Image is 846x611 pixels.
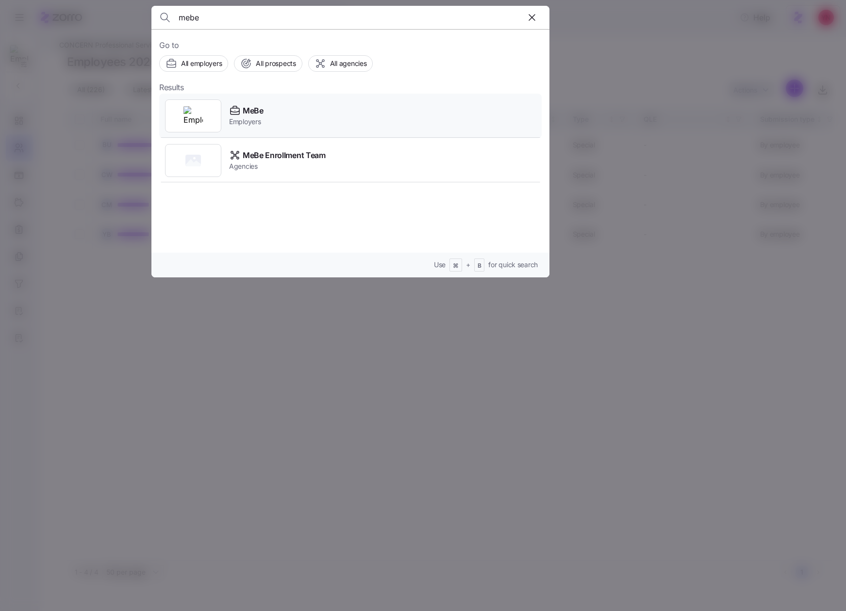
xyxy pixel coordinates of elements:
button: All agencies [308,55,373,72]
span: Agencies [229,161,326,171]
span: Results [159,81,184,94]
span: for quick search [488,260,538,270]
span: MeBe Enrollment Team [243,149,326,161]
span: ⌘ [453,262,459,270]
span: Employers [229,117,264,127]
span: All employers [181,59,222,68]
span: All prospects [256,59,296,68]
span: B [478,262,481,270]
span: Use [434,260,446,270]
button: All prospects [234,55,302,72]
img: Employer logo [183,106,203,126]
span: All agencies [330,59,367,68]
span: + [466,260,470,270]
button: All employers [159,55,228,72]
span: Go to [159,39,542,51]
span: MeBe [243,105,264,117]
